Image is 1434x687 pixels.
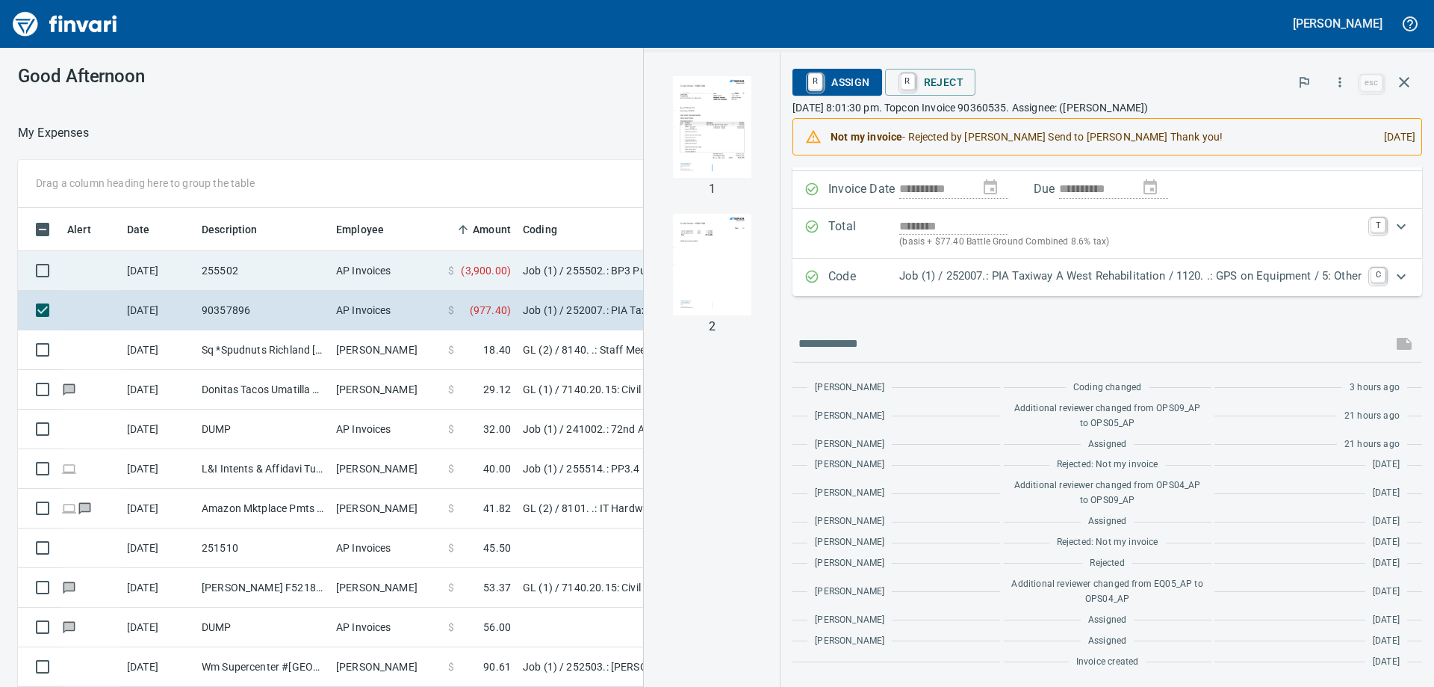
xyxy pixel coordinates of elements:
[121,449,196,489] td: [DATE]
[121,410,196,449] td: [DATE]
[1011,478,1204,508] span: Additional reviewer changed from OPS04_AP to OPS09_AP
[792,69,881,96] button: RAssign
[330,449,442,489] td: [PERSON_NAME]
[448,501,454,516] span: $
[202,221,277,238] span: Description
[196,568,330,608] td: [PERSON_NAME] F5218 Hermiston OR
[1293,16,1382,31] h5: [PERSON_NAME]
[1090,556,1124,571] span: Rejected
[61,503,77,513] span: Online transaction
[330,529,442,568] td: AP Invoices
[483,580,511,595] span: 53.37
[127,221,150,238] span: Date
[121,568,196,608] td: [DATE]
[517,251,890,291] td: Job (1) / 255502.: BP3 Pumping Plant Manifold
[517,647,890,687] td: Job (1) / 252503.: [PERSON_NAME] Pkwy Broadmoor Intersection / 1003. .: General Requirements / 5:...
[330,568,442,608] td: [PERSON_NAME]
[1350,381,1400,395] span: 3 hours ago
[661,76,763,178] img: Page 1
[792,100,1422,115] p: [DATE] 8:01:30 pm. Topcon Invoice 90360535. Assignee: ([PERSON_NAME])
[473,221,511,238] span: Amount
[1360,75,1382,91] a: esc
[202,221,258,238] span: Description
[67,221,91,238] span: Alert
[330,370,442,410] td: [PERSON_NAME]
[815,556,884,571] span: [PERSON_NAME]
[1373,514,1400,529] span: [DATE]
[330,410,442,449] td: AP Invoices
[709,180,716,198] p: 1
[1373,486,1400,501] span: [DATE]
[61,384,77,394] span: Has messages
[483,422,511,437] span: 32.00
[196,449,330,489] td: L&I Intents & Affidavi Tumwater [GEOGRAPHIC_DATA]
[1289,12,1386,35] button: [PERSON_NAME]
[121,370,196,410] td: [DATE]
[1373,556,1400,571] span: [DATE]
[483,659,511,674] span: 90.61
[815,381,884,395] span: [PERSON_NAME]
[9,6,121,42] img: Finvari
[897,70,963,95] span: Reject
[461,263,511,278] span: ( 3,900.00 )
[1088,613,1126,628] span: Assigned
[885,69,975,96] button: RReject
[330,330,442,370] td: [PERSON_NAME]
[517,330,890,370] td: GL (2) / 8140. .: Staff Meetings, Meals
[1057,458,1158,472] span: Rejected: Not my invoice
[121,251,196,291] td: [DATE]
[1344,409,1400,424] span: 21 hours ago
[196,370,330,410] td: Donitas Tacos Umatilla OR
[448,620,454,635] span: $
[18,124,89,142] p: My Expenses
[483,461,511,476] span: 40.00
[792,259,1422,296] div: Expand
[1371,268,1385,283] a: C
[448,303,454,318] span: $
[1011,401,1204,431] span: Additional reviewer changed from OPS09_AP to OPS05_AP
[815,535,884,550] span: [PERSON_NAME]
[470,303,511,318] span: ( 977.40 )
[483,501,511,516] span: 41.82
[899,235,1362,250] p: (basis + $77.40 Battle Ground Combined 8.6% tax)
[523,221,557,238] span: Coding
[196,529,330,568] td: 251510
[61,463,77,473] span: Online transaction
[330,489,442,529] td: [PERSON_NAME]
[815,514,884,529] span: [PERSON_NAME]
[448,382,454,397] span: $
[448,540,454,555] span: $
[121,529,196,568] td: [DATE]
[792,209,1422,259] div: Expand
[121,647,196,687] td: [DATE]
[121,291,196,330] td: [DATE]
[1011,577,1204,607] span: Additional reviewer changed from EQ05_AP to OPS04_AP
[1373,458,1400,472] span: [DATE]
[1373,613,1400,628] span: [DATE]
[336,221,403,238] span: Employee
[196,410,330,449] td: DUMP
[1373,585,1400,600] span: [DATE]
[1373,655,1400,670] span: [DATE]
[330,608,442,647] td: AP Invoices
[336,221,384,238] span: Employee
[831,123,1372,150] div: - Rejected by [PERSON_NAME] Send to [PERSON_NAME] Thank you!
[1073,381,1141,395] span: Coding changed
[1088,514,1126,529] span: Assigned
[18,66,335,87] h3: Good Afternoon
[330,251,442,291] td: AP Invoices
[661,214,763,315] img: Page 2
[61,622,77,632] span: Has messages
[483,342,511,357] span: 18.40
[901,73,915,90] a: R
[196,608,330,647] td: DUMP
[448,263,454,278] span: $
[453,221,511,238] span: Amount
[815,409,884,424] span: [PERSON_NAME]
[517,410,890,449] td: Job (1) / 241002.: 72nd Apartments / 14. 61.: CRWWD Extra Costs / 5: Other
[808,73,822,90] a: R
[1386,326,1422,362] span: This records your message into the invoice and notifies anyone mentioned
[517,489,890,529] td: GL (2) / 8101. .: IT Hardware
[483,540,511,555] span: 45.50
[815,613,884,628] span: [PERSON_NAME]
